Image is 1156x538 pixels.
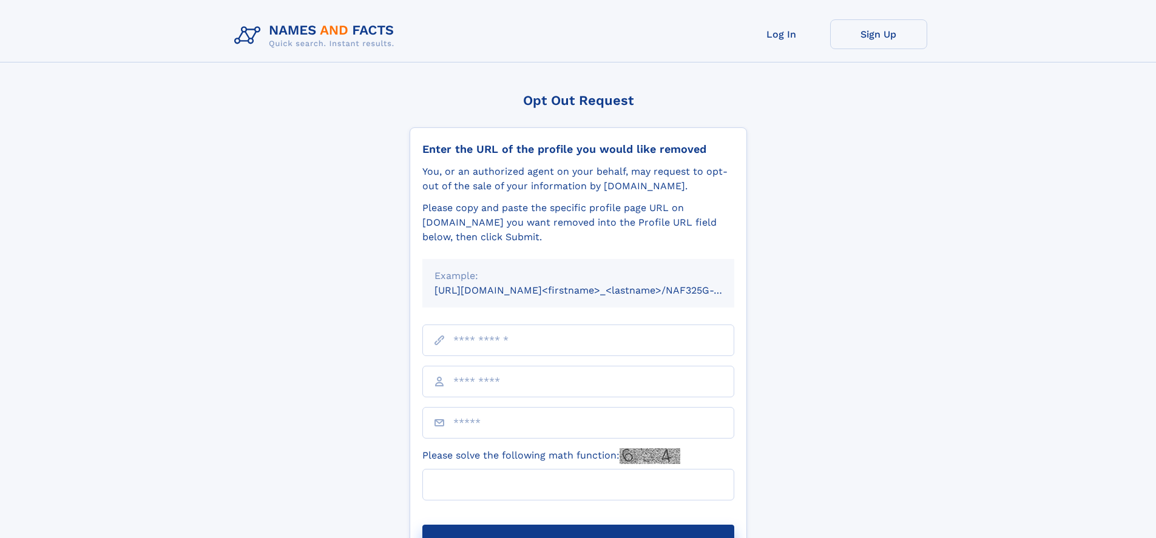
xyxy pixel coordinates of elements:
[422,201,734,244] div: Please copy and paste the specific profile page URL on [DOMAIN_NAME] you want removed into the Pr...
[830,19,927,49] a: Sign Up
[434,269,722,283] div: Example:
[422,164,734,193] div: You, or an authorized agent on your behalf, may request to opt-out of the sale of your informatio...
[434,284,757,296] small: [URL][DOMAIN_NAME]<firstname>_<lastname>/NAF325G-xxxxxxxx
[733,19,830,49] a: Log In
[410,93,747,108] div: Opt Out Request
[422,143,734,156] div: Enter the URL of the profile you would like removed
[422,448,680,464] label: Please solve the following math function:
[229,19,404,52] img: Logo Names and Facts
